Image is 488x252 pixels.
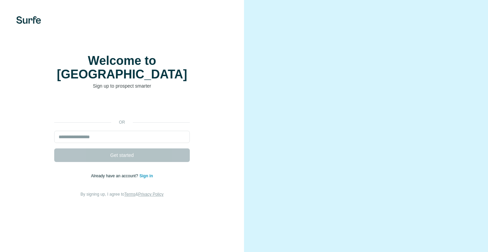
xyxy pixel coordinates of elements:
a: Terms [124,192,136,197]
h1: Welcome to [GEOGRAPHIC_DATA] [54,54,190,81]
p: or [111,119,133,125]
span: By signing up, I agree to & [81,192,164,197]
span: Already have an account? [91,174,140,178]
a: Privacy Policy [138,192,164,197]
iframe: Sign in with Google Button [51,100,193,114]
img: Surfe's logo [16,16,41,24]
p: Sign up to prospect smarter [54,83,190,89]
a: Sign in [139,174,153,178]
